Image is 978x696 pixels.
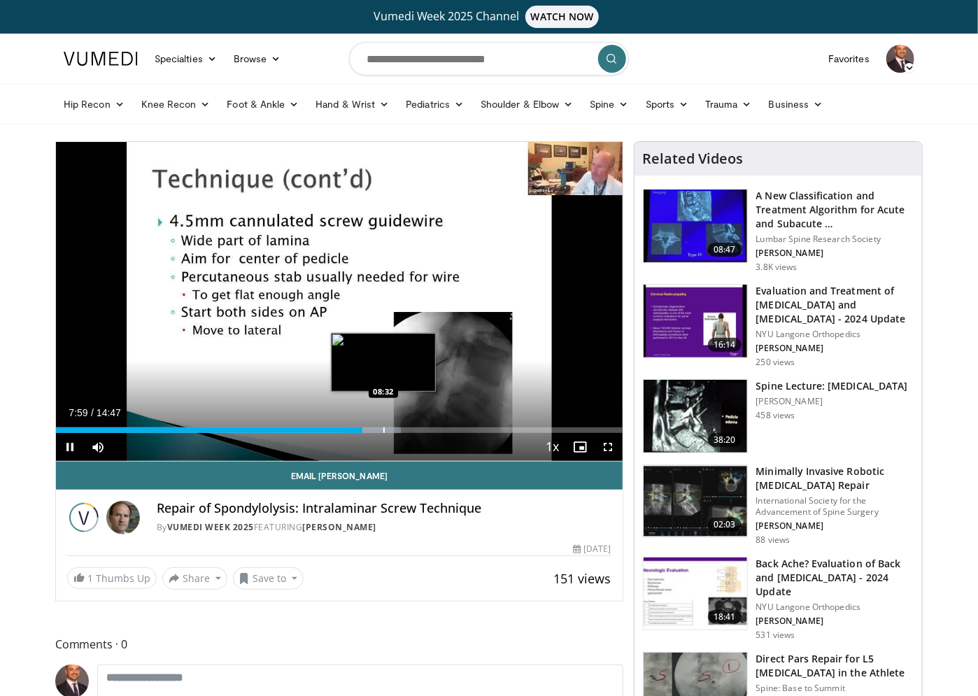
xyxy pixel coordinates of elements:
[708,338,742,352] span: 16:14
[756,234,914,245] p: Lumbar Spine Research Society
[756,630,795,641] p: 531 views
[87,571,93,585] span: 1
[756,189,914,231] h3: A New Classification and Treatment Algorithm for Acute and Subacute …
[643,379,914,453] a: 38:20 Spine Lecture: [MEDICAL_DATA] [PERSON_NAME] 458 views
[756,602,914,613] p: NYU Langone Orthopedics
[756,329,914,340] p: NYU Langone Orthopedics
[225,45,290,73] a: Browse
[886,45,914,73] img: Avatar
[97,407,121,418] span: 14:47
[756,379,908,393] h3: Spine Lecture: [MEDICAL_DATA]
[67,567,157,589] a: 1 Thumbs Up
[157,501,611,516] h4: Repair of Spondylolysis: Intralaminar Screw Technique
[67,501,101,534] img: Vumedi Week 2025
[644,285,747,357] img: 1a598c51-3453-4b74-b1fb-c0d8dcccbb07.150x105_q85_crop-smart_upscale.jpg
[55,635,623,653] span: Comments 0
[56,462,623,490] a: Email [PERSON_NAME]
[133,90,219,118] a: Knee Recon
[644,190,747,262] img: 4a81f6ba-c3e9-4053-8c9f-d15a6dae0028.150x105_q85_crop-smart_upscale.jpg
[756,520,914,532] p: [PERSON_NAME]
[708,610,742,624] span: 18:41
[756,396,908,407] p: [PERSON_NAME]
[708,433,742,447] span: 38:20
[756,262,798,273] p: 3.8K views
[539,433,567,461] button: Playback Rate
[55,90,133,118] a: Hip Recon
[756,557,914,599] h3: Back Ache? Evaluation of Back and [MEDICAL_DATA] - 2024 Update
[756,464,914,492] h3: Minimally Invasive Robotic [MEDICAL_DATA] Repair
[643,189,914,273] a: 08:47 A New Classification and Treatment Algorithm for Acute and Subacute … Lumbar Spine Research...
[162,567,227,590] button: Share
[64,52,138,66] img: VuMedi Logo
[595,433,623,461] button: Fullscreen
[756,616,914,627] p: [PERSON_NAME]
[56,433,84,461] button: Pause
[56,142,623,462] video-js: Video Player
[581,90,637,118] a: Spine
[643,284,914,368] a: 16:14 Evaluation and Treatment of [MEDICAL_DATA] and [MEDICAL_DATA] - 2024 Update NYU Langone Ort...
[167,521,254,533] a: Vumedi Week 2025
[644,380,747,453] img: 3bed94a4-e6b3-412e-8a59-75bfb3887198.150x105_q85_crop-smart_upscale.jpg
[233,567,304,590] button: Save to
[331,333,436,392] img: image.jpeg
[756,652,914,680] h3: Direct Pars Repair for L5 [MEDICAL_DATA] in the Athlete
[307,90,397,118] a: Hand & Wrist
[637,90,697,118] a: Sports
[756,248,914,259] p: [PERSON_NAME]
[106,501,140,534] img: Avatar
[56,427,623,433] div: Progress Bar
[525,6,600,28] span: WATCH NOW
[756,534,791,546] p: 88 views
[66,6,912,28] a: Vumedi Week 2025 ChannelWATCH NOW
[397,90,472,118] a: Pediatrics
[643,557,914,641] a: 18:41 Back Ache? Evaluation of Back and [MEDICAL_DATA] - 2024 Update NYU Langone Orthopedics [PER...
[643,150,744,167] h4: Related Videos
[756,410,795,421] p: 458 views
[708,243,742,257] span: 08:47
[219,90,308,118] a: Foot & Ankle
[760,90,832,118] a: Business
[91,407,94,418] span: /
[303,521,377,533] a: [PERSON_NAME]
[69,407,87,418] span: 7:59
[756,495,914,518] p: International Society for the Advancement of Spine Surgery
[756,284,914,326] h3: Evaluation and Treatment of [MEDICAL_DATA] and [MEDICAL_DATA] - 2024 Update
[756,343,914,354] p: [PERSON_NAME]
[573,543,611,555] div: [DATE]
[472,90,581,118] a: Shoulder & Elbow
[84,433,112,461] button: Mute
[644,465,747,538] img: bb9d8f15-62c7-48b0-9d9a-3ac740ade6e5.150x105_q85_crop-smart_upscale.jpg
[697,90,760,118] a: Trauma
[643,464,914,546] a: 02:03 Minimally Invasive Robotic [MEDICAL_DATA] Repair International Society for the Advancement ...
[349,42,629,76] input: Search topics, interventions
[567,433,595,461] button: Enable picture-in-picture mode
[146,45,225,73] a: Specialties
[157,521,611,534] div: By FEATURING
[820,45,878,73] a: Favorites
[708,518,742,532] span: 02:03
[554,570,611,587] span: 151 views
[756,683,914,694] p: Spine: Base to Summit
[644,557,747,630] img: 605b772b-d4a4-411d-b2d9-4aa13a298282.150x105_q85_crop-smart_upscale.jpg
[756,357,795,368] p: 250 views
